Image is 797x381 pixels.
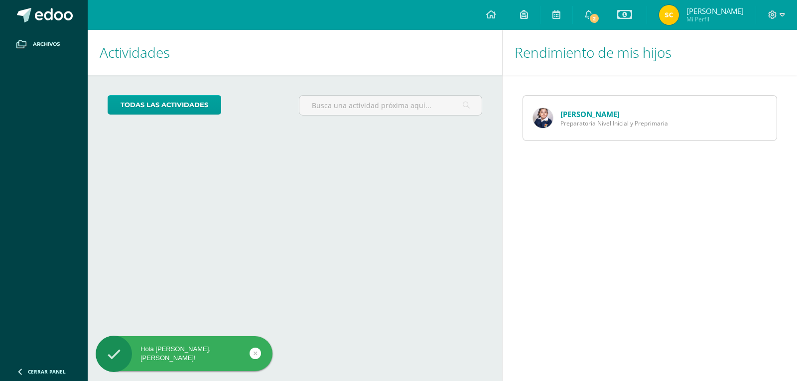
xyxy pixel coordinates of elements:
img: 91cd6feb79b428cc2f0f9213558cf162.png [533,108,553,128]
span: [PERSON_NAME] [686,6,744,16]
div: Hola [PERSON_NAME], [PERSON_NAME]! [96,345,272,363]
a: todas las Actividades [108,95,221,115]
a: [PERSON_NAME] [560,109,620,119]
span: 2 [589,13,600,24]
span: Mi Perfil [686,15,744,23]
h1: Actividades [100,30,490,75]
span: Archivos [33,40,60,48]
a: Archivos [8,30,80,59]
h1: Rendimiento de mis hijos [515,30,785,75]
img: 1bdccb0ee4e2c455f0970308bbc1e2bb.png [659,5,679,25]
input: Busca una actividad próxima aquí... [299,96,482,115]
span: Preparatoria Nivel Inicial y Preprimaria [560,119,668,127]
span: Cerrar panel [28,368,66,375]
